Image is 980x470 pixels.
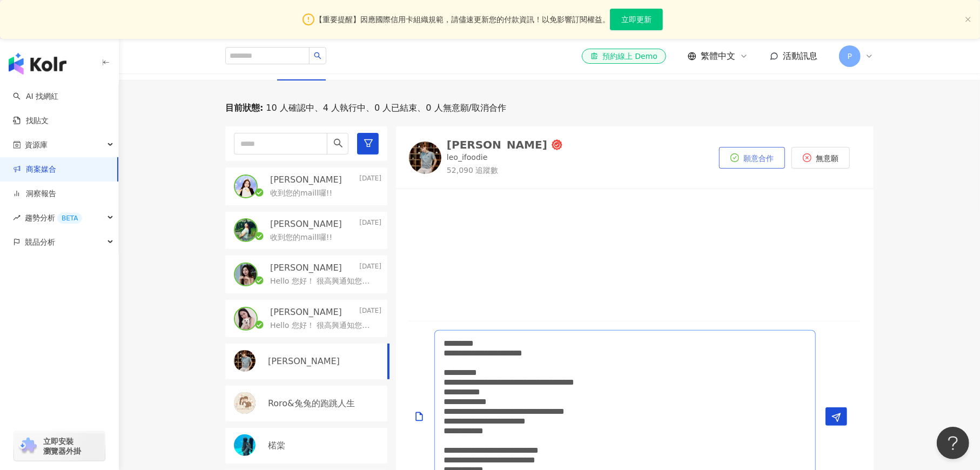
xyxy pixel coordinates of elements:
[414,404,425,429] button: Add a file
[57,213,82,224] div: BETA
[17,438,38,455] img: chrome extension
[235,308,257,330] img: KOL Avatar
[791,147,850,169] button: 無意願
[9,53,66,75] img: logo
[234,350,256,372] img: KOL Avatar
[610,9,663,30] button: 立即更新
[268,355,340,367] p: [PERSON_NAME]
[268,440,285,452] p: 楉棠
[409,139,562,176] a: KOL Avatar[PERSON_NAME]leo_ifoodie52,090 追蹤數
[13,116,49,126] a: 找貼文
[13,189,56,199] a: 洞察報告
[13,164,56,175] a: 商案媒合
[447,152,487,163] p: leo_ifoodie
[270,320,377,331] p: Hello 您好！ 很高興通知您，您已入選本次合作的 KOL 名單！ 以下是合作相關細節： 體驗產品：【PACEZ】22.5W磁吸指環支架數顯無線充行動電源10000mAh 稿酬：$1,000 ...
[270,232,332,243] p: 收到您的maill囉!!
[235,219,257,241] img: KOL Avatar
[719,147,785,169] button: 願意合作
[803,153,811,162] span: close-circle
[730,153,739,162] span: check-circle
[270,262,342,274] p: [PERSON_NAME]
[268,398,355,409] p: Roro&兔兔的跑跳人生
[25,206,82,230] span: 趨勢分析
[25,230,55,254] span: 競品分析
[13,91,58,102] a: searchAI 找網紅
[825,407,847,426] button: Send
[359,218,381,230] p: [DATE]
[270,218,342,230] p: [PERSON_NAME]
[14,432,105,461] a: chrome extension立即安裝 瀏覽器外掛
[965,16,971,23] button: close
[359,262,381,274] p: [DATE]
[937,427,969,459] iframe: Help Scout Beacon - Open
[743,154,774,163] span: 願意合作
[315,14,610,25] span: 【重要提醒】因應國際信用卡組織規範，請儘速更新您的付款資訊！以免影響訂閱權益。
[13,214,21,221] span: rise
[25,133,48,157] span: 資源庫
[582,49,666,64] a: 預約線上 Demo
[234,434,256,456] img: KOL Avatar
[270,276,377,287] p: Hello 您好！ 很高興通知您，您已入選本次合作的 KOL 名單！ 以下是合作相關細節： 體驗產品：【PACEZ】22.5W磁吸指環支架數顯無線充行動電源10000mAh 稿酬：$1,000 ...
[364,138,373,148] span: filter
[314,52,321,59] span: search
[270,306,342,318] p: [PERSON_NAME]
[43,437,81,456] span: 立即安裝 瀏覽器外掛
[263,102,506,114] span: 10 人確認中、4 人執行中、0 人已結束、0 人無意願/取消合作
[225,102,263,114] p: 目前狀態 :
[848,50,852,62] span: P
[270,188,332,199] p: 收到您的maill囉!!
[783,51,817,61] span: 活動訊息
[359,306,381,318] p: [DATE]
[235,264,257,285] img: KOL Avatar
[235,176,257,197] img: KOL Avatar
[409,142,441,174] img: KOL Avatar
[333,138,343,148] span: search
[270,174,342,186] p: [PERSON_NAME]
[621,15,652,24] span: 立即更新
[447,165,562,176] p: 52,090 追蹤數
[234,392,256,414] img: KOL Avatar
[590,51,657,62] div: 預約線上 Demo
[447,139,547,150] div: [PERSON_NAME]
[701,50,735,62] span: 繁體中文
[816,154,838,163] span: 無意願
[359,174,381,186] p: [DATE]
